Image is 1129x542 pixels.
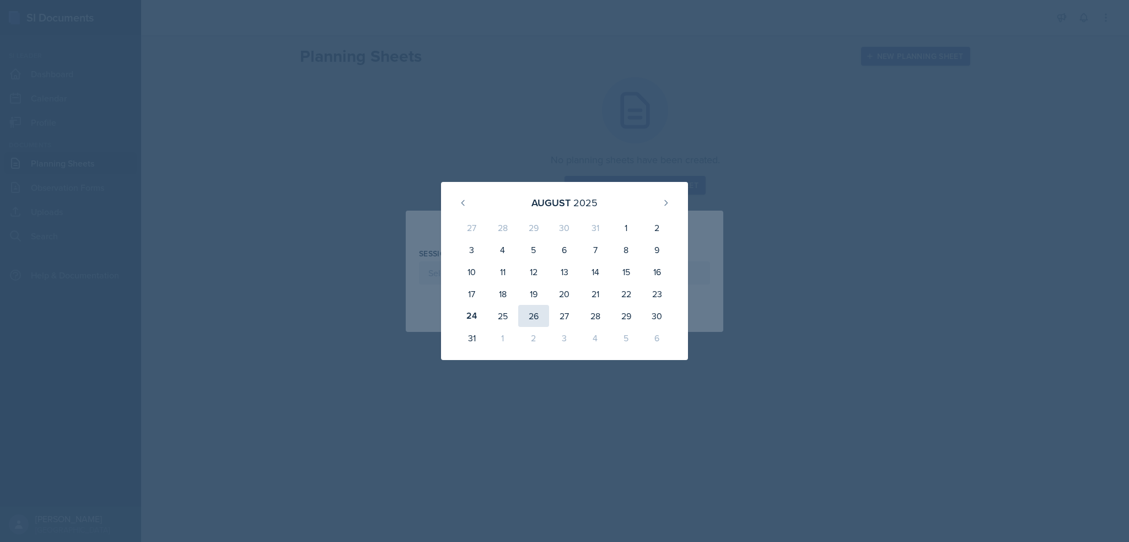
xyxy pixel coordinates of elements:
div: 31 [456,327,487,349]
div: 27 [549,305,580,327]
div: 14 [580,261,611,283]
div: 16 [642,261,673,283]
div: 9 [642,239,673,261]
div: 23 [642,283,673,305]
div: 31 [580,217,611,239]
div: 7 [580,239,611,261]
div: 26 [518,305,549,327]
div: 29 [518,217,549,239]
div: 3 [549,327,580,349]
div: 15 [611,261,642,283]
div: 4 [580,327,611,349]
div: 28 [580,305,611,327]
div: 1 [487,327,518,349]
div: 28 [487,217,518,239]
div: 18 [487,283,518,305]
div: 27 [456,217,487,239]
div: 8 [611,239,642,261]
div: 12 [518,261,549,283]
div: 17 [456,283,487,305]
div: 2 [642,217,673,239]
div: 29 [611,305,642,327]
div: 22 [611,283,642,305]
div: 19 [518,283,549,305]
div: 6 [549,239,580,261]
div: 21 [580,283,611,305]
div: 2025 [573,195,598,210]
div: 1 [611,217,642,239]
div: 11 [487,261,518,283]
div: 20 [549,283,580,305]
div: August [531,195,571,210]
div: 10 [456,261,487,283]
div: 5 [518,239,549,261]
div: 25 [487,305,518,327]
div: 4 [487,239,518,261]
div: 13 [549,261,580,283]
div: 5 [611,327,642,349]
div: 24 [456,305,487,327]
div: 3 [456,239,487,261]
div: 6 [642,327,673,349]
div: 30 [549,217,580,239]
div: 30 [642,305,673,327]
div: 2 [518,327,549,349]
